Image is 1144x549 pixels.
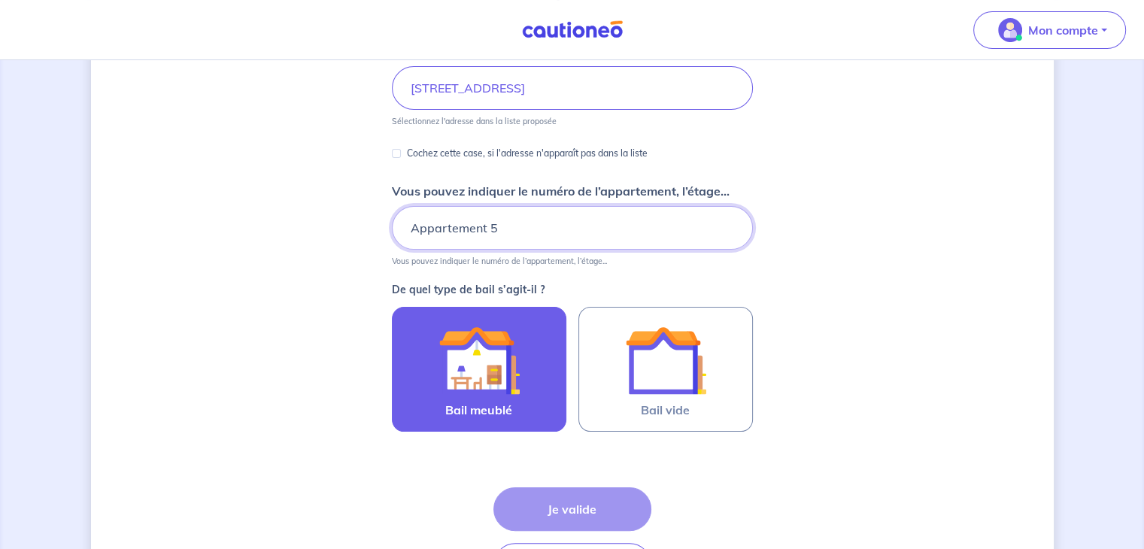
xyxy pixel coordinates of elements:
span: Bail vide [641,401,690,419]
span: Bail meublé [445,401,512,419]
img: Cautioneo [516,20,629,39]
img: illu_empty_lease.svg [625,320,706,401]
input: 2 rue de paris, 59000 lille [392,66,753,110]
img: illu_account_valid_menu.svg [998,18,1022,42]
p: Vous pouvez indiquer le numéro de l’appartement, l’étage... [392,256,607,266]
input: Appartement 2 [392,206,753,250]
p: Cochez cette case, si l'adresse n'apparaît pas dans la liste [407,144,648,162]
p: Vous pouvez indiquer le numéro de l’appartement, l’étage... [392,182,730,200]
img: illu_furnished_lease.svg [438,320,520,401]
p: Mon compte [1028,21,1098,39]
button: illu_account_valid_menu.svgMon compte [973,11,1126,49]
p: De quel type de bail s’agit-il ? [392,284,753,295]
p: Sélectionnez l'adresse dans la liste proposée [392,116,557,126]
